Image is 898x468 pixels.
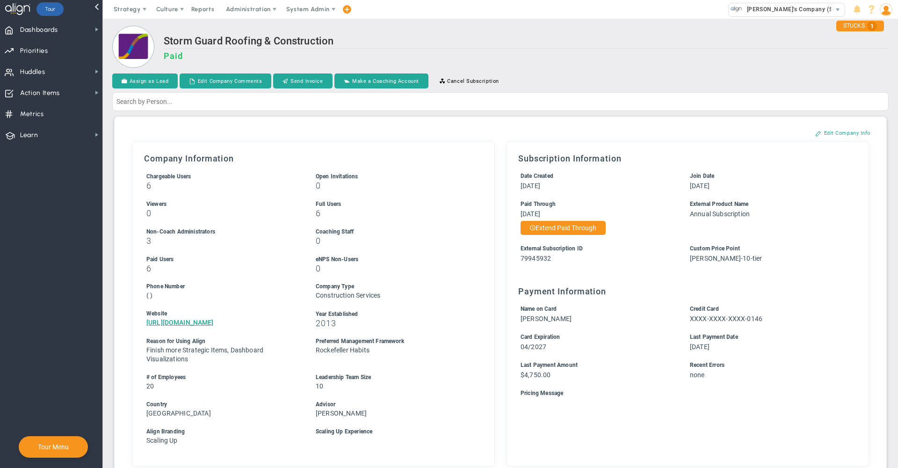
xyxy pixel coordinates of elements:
[521,305,673,314] div: Name on Card
[742,3,855,15] span: [PERSON_NAME]'s Company (Sandbox)
[20,104,44,124] span: Metrics
[690,182,710,190] span: [DATE]
[316,236,468,245] h3: 0
[273,73,332,88] button: Send Invoice
[146,172,191,180] label: Includes Users + Open Invitations, excludes Coaching Staff
[518,286,857,296] h3: Payment Information
[521,200,673,209] div: Paid Through
[146,181,298,190] h3: 6
[146,346,263,363] span: Finish more Strategic Items, Dashboard Visualizations
[690,305,842,314] div: Credit Card
[521,361,673,370] div: Last Payment Amount
[316,209,468,218] h3: 6
[316,409,367,417] span: [PERSON_NAME]
[180,73,271,88] button: Edit Company Comments
[146,209,298,218] h3: 0
[35,443,72,451] button: Tour Menu
[867,22,877,31] span: 1
[836,21,884,31] div: STUCKS
[146,264,298,273] h3: 6
[316,256,358,263] span: eNPS Non-Users
[114,6,141,13] span: Strategy
[690,200,842,209] div: External Product Name
[164,51,889,61] h3: Paid
[316,373,468,382] div: Leadership Team Size
[146,256,174,263] span: Paid Users
[690,361,842,370] div: Recent Errors
[521,343,546,351] span: 04/2027
[521,389,842,398] div: Pricing Message
[286,6,330,13] span: System Admin
[690,343,710,351] span: [DATE]
[164,35,889,49] h2: Storm Guard Roofing & Construction
[690,172,842,181] div: Join Date
[112,26,154,68] img: Loading...
[226,6,270,13] span: Administration
[146,373,298,382] div: # of Employees
[831,3,845,16] span: select
[316,427,468,436] div: Scaling Up Experience
[518,154,857,163] h3: Subscription Information
[316,282,468,291] div: Company Type
[112,92,889,111] input: Search by Person...
[146,292,149,299] span: (
[316,311,358,317] span: Year Established
[146,201,167,207] span: Viewers
[521,371,550,379] span: $4,750.00
[690,244,842,253] div: Custom Price Point
[316,173,358,180] span: Open Invitations
[20,83,60,103] span: Action Items
[521,182,540,190] span: [DATE]
[430,73,508,88] button: Cancel Subscription
[316,292,380,299] span: Construction Services
[316,228,354,235] span: Coaching Staff
[146,409,211,417] span: [GEOGRAPHIC_DATA]
[690,315,762,322] span: XXXX-XXXX-XXXX-0146
[521,255,551,262] span: 79945932
[316,346,369,354] span: Rockefeller Habits
[20,20,58,40] span: Dashboards
[521,210,540,218] span: [DATE]
[146,382,154,390] span: 20
[690,255,762,262] span: [PERSON_NAME]-10-tier
[521,172,673,181] div: Date Created
[112,73,178,88] button: Assign as Lead
[316,264,468,273] h3: 0
[880,3,892,16] img: 48978.Person.photo
[146,282,298,291] div: Phone Number
[316,337,468,346] div: Preferred Management Framework
[146,173,191,180] span: Chargeable Users
[316,400,468,409] div: Advisor
[521,315,572,322] span: [PERSON_NAME]
[156,6,178,13] span: Culture
[146,337,298,346] div: Reason for Using Align
[316,181,468,190] h3: 0
[146,319,214,326] a: [URL][DOMAIN_NAME]
[690,210,750,218] span: Annual Subscription
[316,382,323,390] span: 10
[146,400,298,409] div: Country
[20,62,45,82] span: Huddles
[806,125,880,140] button: Edit Company Info
[146,228,215,235] span: Non-Coach Administrators
[690,333,842,342] div: Last Payment Date
[521,221,606,235] button: Extend Paid Through
[521,244,673,253] div: External Subscription ID
[146,236,298,245] h3: 3
[316,319,468,328] h3: 2013
[150,292,152,299] span: )
[521,333,673,342] div: Card Expiration
[316,201,341,207] span: Full Users
[690,371,705,379] span: none
[146,427,298,436] div: Align Branding
[144,154,483,163] h3: Company Information
[731,3,742,15] img: 33318.Company.photo
[20,41,48,61] span: Priorities
[146,437,178,444] span: Scaling Up
[20,125,38,145] span: Learn
[334,73,428,88] button: Make a Coaching Account
[146,309,298,318] div: Website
